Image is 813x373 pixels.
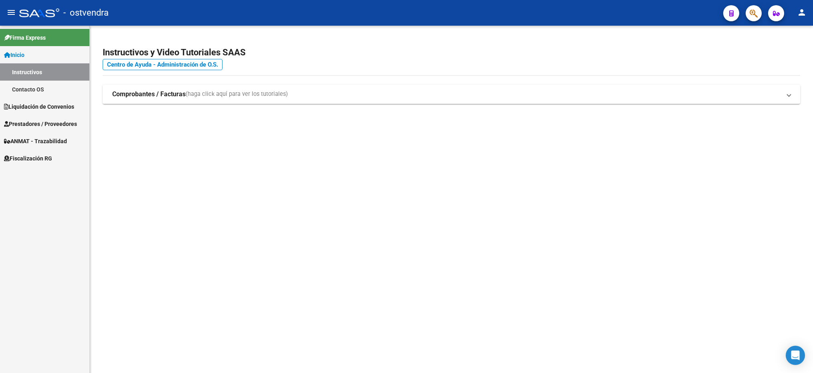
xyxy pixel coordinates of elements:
a: Centro de Ayuda - Administración de O.S. [103,59,222,70]
mat-icon: person [797,8,807,17]
span: Prestadores / Proveedores [4,120,77,128]
span: Firma Express [4,33,46,42]
span: Fiscalización RG [4,154,52,163]
mat-expansion-panel-header: Comprobantes / Facturas(haga click aquí para ver los tutoriales) [103,85,800,104]
span: Liquidación de Convenios [4,102,74,111]
span: ANMAT - Trazabilidad [4,137,67,146]
mat-icon: menu [6,8,16,17]
strong: Comprobantes / Facturas [112,90,186,99]
span: (haga click aquí para ver los tutoriales) [186,90,288,99]
div: Open Intercom Messenger [786,346,805,365]
span: - ostvendra [63,4,109,22]
span: Inicio [4,51,24,59]
h2: Instructivos y Video Tutoriales SAAS [103,45,800,60]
